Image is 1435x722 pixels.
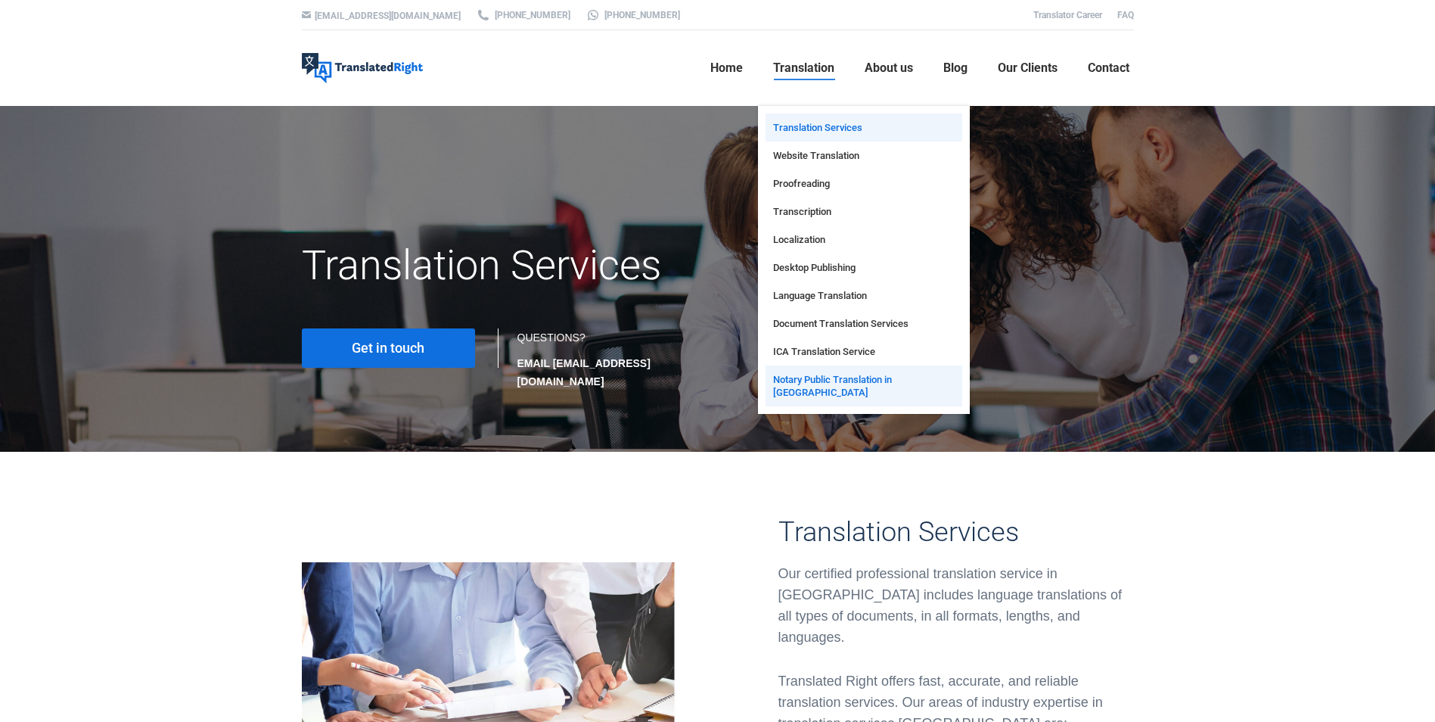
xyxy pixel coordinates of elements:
a: ICA Translation Service [766,338,962,366]
span: Contact [1088,61,1129,76]
span: ICA Translation Service [773,345,875,358]
a: Document Translation Services [766,310,962,338]
a: Transcription [766,198,962,226]
span: Blog [943,61,968,76]
a: Translation [769,44,839,92]
a: Translator Career [1033,10,1102,20]
a: [PHONE_NUMBER] [476,8,570,22]
span: Home [710,61,743,76]
span: Notary Public Translation in [GEOGRAPHIC_DATA] [773,373,955,399]
a: Contact [1083,44,1134,92]
strong: EMAIL [EMAIL_ADDRESS][DOMAIN_NAME] [517,357,651,387]
span: Translation Services [773,121,862,134]
span: Translation [773,61,834,76]
a: Language Translation [766,282,962,310]
a: About us [860,44,918,92]
a: FAQ [1117,10,1134,20]
a: Our Clients [993,44,1062,92]
img: Translated Right [302,53,423,83]
a: Desktop Publishing [766,254,962,282]
h3: Translation Services [778,516,1134,548]
a: Translation Services [766,114,962,142]
a: Blog [939,44,972,92]
span: Proofreading [773,177,830,190]
a: Proofreading [766,170,962,198]
span: Desktop Publishing [773,261,856,274]
span: Document Translation Services [773,317,909,330]
span: Localization [773,233,825,246]
span: About us [865,61,913,76]
a: Website Translation [766,142,962,170]
a: Notary Public Translation in [GEOGRAPHIC_DATA] [766,366,962,406]
a: Home [706,44,747,92]
span: Our Clients [998,61,1058,76]
span: Language Translation [773,289,867,302]
a: [EMAIL_ADDRESS][DOMAIN_NAME] [315,11,461,21]
span: Transcription [773,205,831,218]
a: Get in touch [302,328,475,368]
a: [PHONE_NUMBER] [585,8,680,22]
span: Website Translation [773,149,859,162]
div: Our certified professional translation service in [GEOGRAPHIC_DATA] includes language translation... [778,563,1134,648]
div: QUESTIONS? [517,328,703,391]
h1: Translation Services [302,241,849,291]
span: Get in touch [352,341,424,356]
a: Localization [766,226,962,254]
